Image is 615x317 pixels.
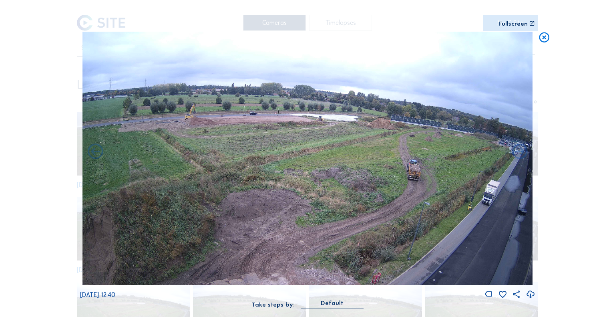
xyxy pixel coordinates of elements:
[86,143,105,162] i: Forward
[301,299,364,309] div: Default
[82,32,533,285] img: Image
[80,291,115,299] span: [DATE] 12:40
[251,301,295,307] div: Take steps by:
[498,20,528,26] div: Fullscreen
[510,143,529,162] i: Back
[321,299,344,307] div: Default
